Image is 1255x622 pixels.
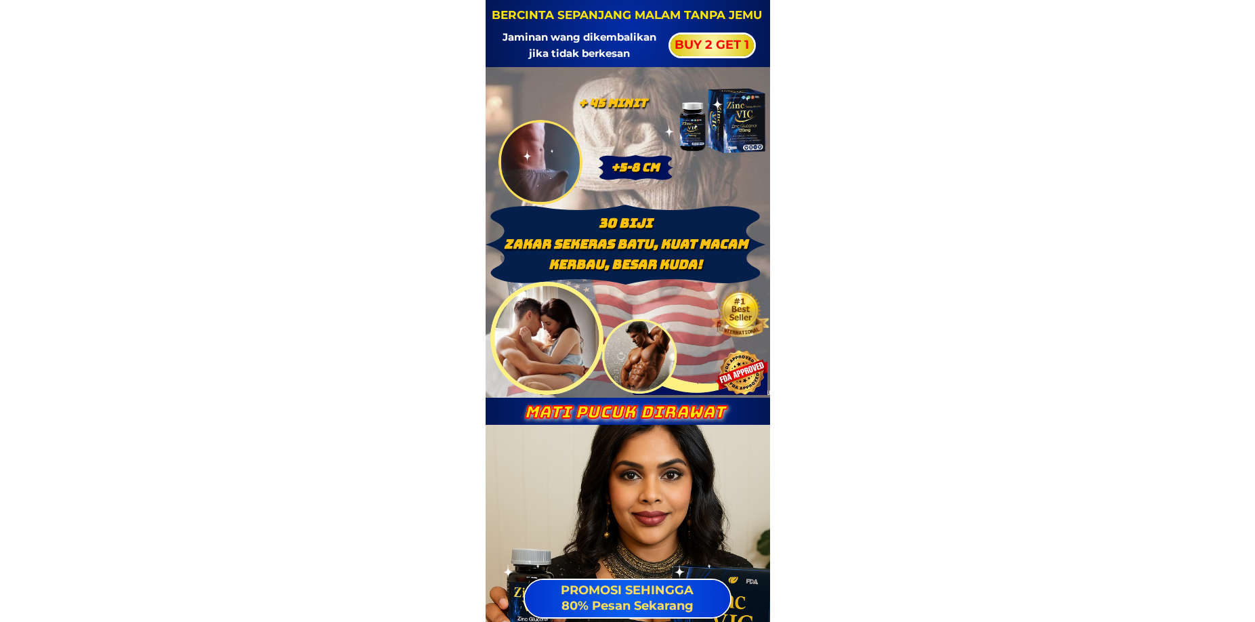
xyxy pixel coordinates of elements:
span: + 45 Minit [578,96,647,110]
h3: Mati pucuk dirawat [503,403,746,422]
h3: BERCINTA SEPANJANG MALAM TANPA JEMU [490,6,763,24]
p: BUY 2 GET 1 [670,35,754,56]
span: PROMOSI SEHINGGA 80% Pesan Sekarang [561,583,694,613]
span: +5-8 Cm [611,160,659,175]
h3: Jaminan wang dikembalikan jika tidak berkesan [494,29,665,62]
